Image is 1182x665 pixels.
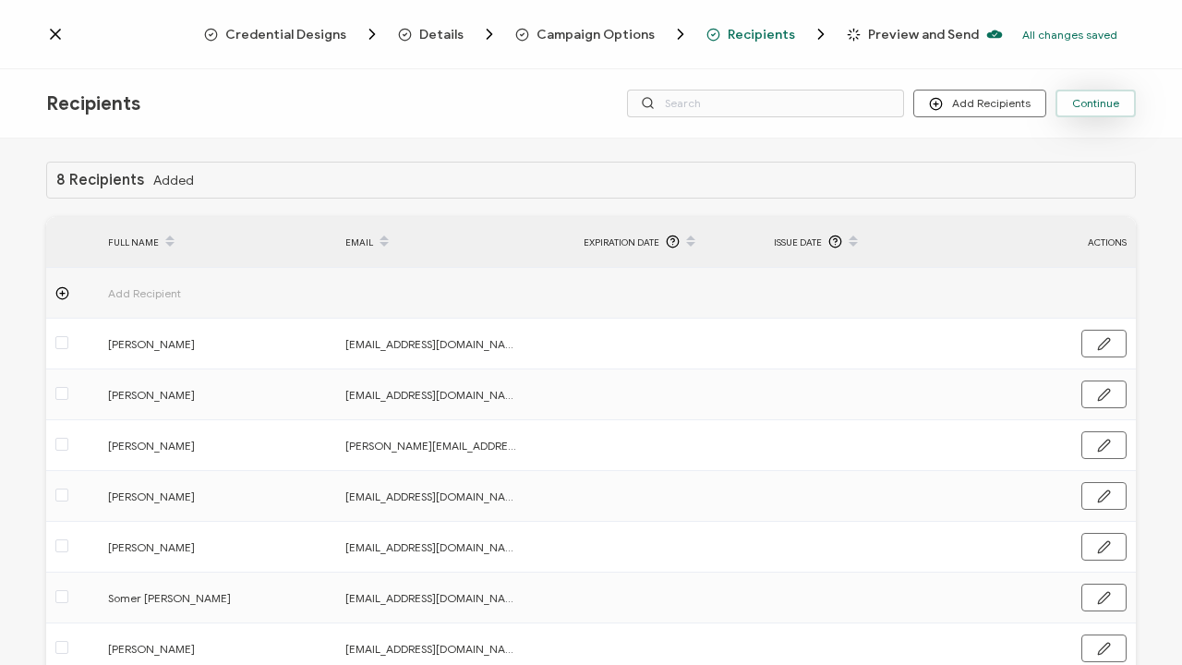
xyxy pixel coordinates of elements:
[225,28,346,42] span: Credential Designs
[960,232,1136,253] div: ACTIONS
[847,28,979,42] span: Preview and Send
[108,537,283,558] span: [PERSON_NAME]
[108,435,283,456] span: [PERSON_NAME]
[108,638,283,659] span: [PERSON_NAME]
[108,384,283,405] span: [PERSON_NAME]
[1090,576,1182,665] iframe: Chat Widget
[46,92,140,115] span: Recipients
[336,226,574,258] div: EMAIL
[108,333,283,355] span: [PERSON_NAME]
[153,174,194,187] span: Added
[99,226,337,258] div: FULL NAME
[419,28,464,42] span: Details
[345,638,521,659] span: [EMAIL_ADDRESS][DOMAIN_NAME]
[204,25,381,43] span: Credential Designs
[706,25,830,43] span: Recipients
[345,486,521,507] span: [EMAIL_ADDRESS][DOMAIN_NAME]
[868,28,979,42] span: Preview and Send
[537,28,655,42] span: Campaign Options
[345,537,521,558] span: [EMAIL_ADDRESS][DOMAIN_NAME]
[398,25,499,43] span: Details
[515,25,690,43] span: Campaign Options
[204,25,979,43] div: Breadcrumb
[774,232,822,253] span: Issue Date
[728,28,795,42] span: Recipients
[1022,28,1117,42] p: All changes saved
[345,587,521,609] span: [EMAIL_ADDRESS][DOMAIN_NAME]
[1072,98,1119,109] span: Continue
[56,172,144,188] h1: 8 Recipients
[1055,90,1136,117] button: Continue
[584,232,659,253] span: Expiration Date
[345,435,521,456] span: [PERSON_NAME][EMAIL_ADDRESS][PERSON_NAME][DOMAIN_NAME]
[345,333,521,355] span: [EMAIL_ADDRESS][DOMAIN_NAME]
[108,283,283,304] span: Add Recipient
[627,90,904,117] input: Search
[913,90,1046,117] button: Add Recipients
[108,486,283,507] span: [PERSON_NAME]
[108,587,283,609] span: Somer [PERSON_NAME]
[345,384,521,405] span: [EMAIL_ADDRESS][DOMAIN_NAME]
